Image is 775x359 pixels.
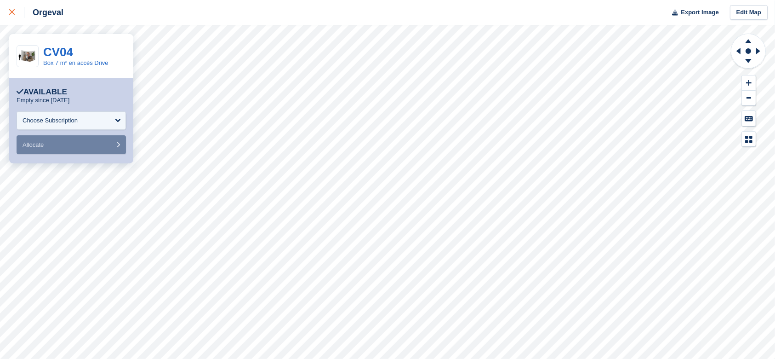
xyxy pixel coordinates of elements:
span: Export Image [681,8,718,17]
button: Map Legend [742,132,756,147]
p: Empty since [DATE] [17,97,69,104]
a: Edit Map [730,5,768,20]
img: box-7m2.jpg [17,48,38,64]
span: Allocate [23,141,44,148]
button: Export Image [667,5,719,20]
a: CV04 [43,45,73,59]
button: Allocate [17,135,126,154]
button: Zoom In [742,75,756,91]
div: Orgeval [24,7,63,18]
button: Zoom Out [742,91,756,106]
div: Choose Subscription [23,116,78,125]
a: Box 7 m² en accès Drive [43,59,108,66]
div: Available [17,87,67,97]
button: Keyboard Shortcuts [742,111,756,126]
